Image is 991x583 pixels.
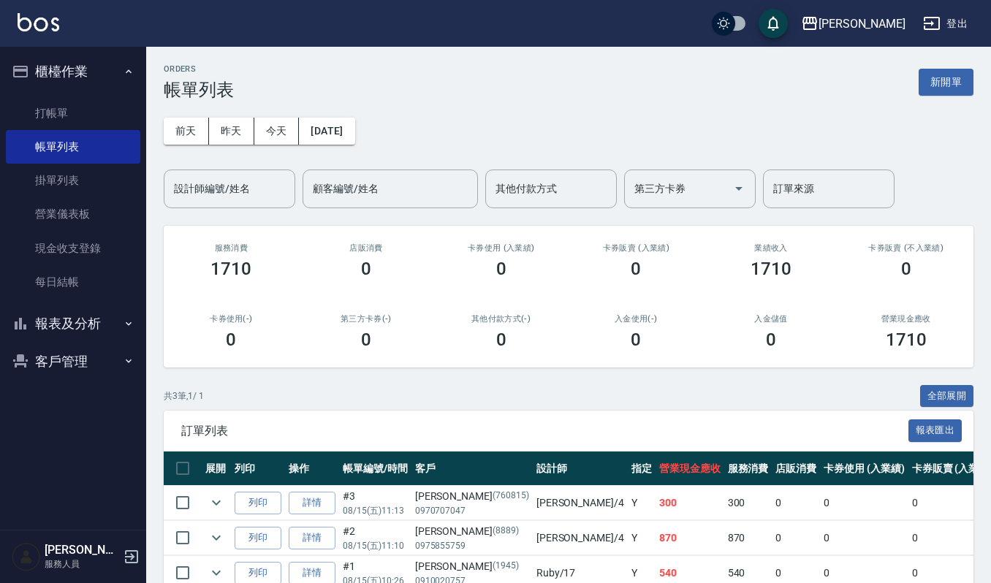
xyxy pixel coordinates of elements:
a: 掛單列表 [6,164,140,197]
button: [DATE] [299,118,354,145]
h2: ORDERS [164,64,234,74]
h2: 業績收入 [721,243,821,253]
button: 新開單 [919,69,973,96]
h2: 店販消費 [316,243,417,253]
p: 0970707047 [415,504,529,517]
th: 服務消費 [724,451,772,486]
h2: 營業現金應收 [856,314,956,324]
td: Y [628,521,656,555]
div: [PERSON_NAME] [415,559,529,574]
th: 操作 [285,451,339,486]
a: 詳情 [289,492,335,514]
h2: 第三方卡券(-) [316,314,417,324]
h2: 卡券使用 (入業績) [451,243,551,253]
td: 0 [772,521,820,555]
a: 帳單列表 [6,130,140,164]
h2: 卡券販賣 (入業績) [586,243,686,253]
td: [PERSON_NAME] /4 [533,521,628,555]
td: 0 [772,486,820,520]
td: 300 [656,486,724,520]
th: 設計師 [533,451,628,486]
p: 08/15 (五) 11:10 [343,539,408,552]
h5: [PERSON_NAME] [45,543,119,557]
h2: 其他付款方式(-) [451,314,551,324]
a: 報表匯出 [908,423,962,437]
h3: 0 [496,329,506,350]
h3: 0 [361,329,371,350]
a: 現金收支登錄 [6,232,140,265]
th: 客戶 [411,451,533,486]
button: 櫃檯作業 [6,53,140,91]
a: 營業儀表板 [6,197,140,231]
button: 昨天 [209,118,254,145]
h3: 0 [631,259,641,279]
a: 新開單 [919,75,973,88]
th: 列印 [231,451,285,486]
h3: 0 [631,329,641,350]
a: 打帳單 [6,96,140,130]
h3: 1710 [886,329,927,350]
button: 列印 [235,492,281,514]
h3: 服務消費 [181,243,281,253]
td: #2 [339,521,411,555]
h2: 卡券販賣 (不入業績) [856,243,956,253]
button: 列印 [235,527,281,549]
a: 詳情 [289,527,335,549]
button: Open [727,177,751,200]
td: 870 [656,521,724,555]
p: 0975855759 [415,539,529,552]
button: save [759,9,788,38]
button: expand row [205,492,227,514]
th: 帳單編號/時間 [339,451,411,486]
td: 0 [820,521,908,555]
p: (1945) [493,559,519,574]
a: 每日結帳 [6,265,140,299]
button: [PERSON_NAME] [795,9,911,39]
h3: 0 [766,329,776,350]
button: 全部展開 [920,385,974,408]
td: 300 [724,486,772,520]
h3: 1710 [751,259,791,279]
div: [PERSON_NAME] [415,524,529,539]
p: (8889) [493,524,519,539]
th: 卡券使用 (入業績) [820,451,908,486]
td: #3 [339,486,411,520]
th: 店販消費 [772,451,820,486]
img: Person [12,542,41,571]
td: Y [628,486,656,520]
button: 報表及分析 [6,305,140,343]
p: 08/15 (五) 11:13 [343,504,408,517]
th: 營業現金應收 [656,451,724,486]
h2: 入金使用(-) [586,314,686,324]
button: expand row [205,527,227,549]
h3: 0 [226,329,236,350]
h3: 帳單列表 [164,80,234,100]
h3: 1710 [210,259,251,279]
h2: 卡券使用(-) [181,314,281,324]
button: 登出 [917,10,973,37]
h2: 入金儲值 [721,314,821,324]
p: 服務人員 [45,557,119,571]
th: 指定 [628,451,656,486]
td: 0 [820,486,908,520]
td: 870 [724,521,772,555]
p: (760815) [493,489,529,504]
img: Logo [18,13,59,31]
button: 客戶管理 [6,343,140,381]
button: 今天 [254,118,300,145]
p: 共 3 筆, 1 / 1 [164,389,204,403]
h3: 0 [361,259,371,279]
button: 前天 [164,118,209,145]
h3: 0 [496,259,506,279]
button: 報表匯出 [908,419,962,442]
td: [PERSON_NAME] /4 [533,486,628,520]
th: 展開 [202,451,231,486]
span: 訂單列表 [181,424,908,438]
div: [PERSON_NAME] [819,15,905,33]
h3: 0 [901,259,911,279]
div: [PERSON_NAME] [415,489,529,504]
